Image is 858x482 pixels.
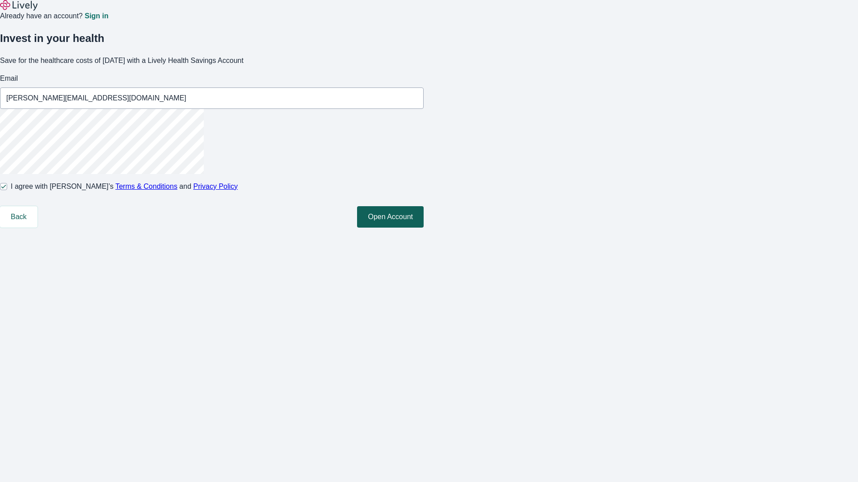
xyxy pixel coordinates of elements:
[115,183,177,190] a: Terms & Conditions
[11,181,238,192] span: I agree with [PERSON_NAME]’s and
[84,12,108,20] a: Sign in
[357,206,424,228] button: Open Account
[193,183,238,190] a: Privacy Policy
